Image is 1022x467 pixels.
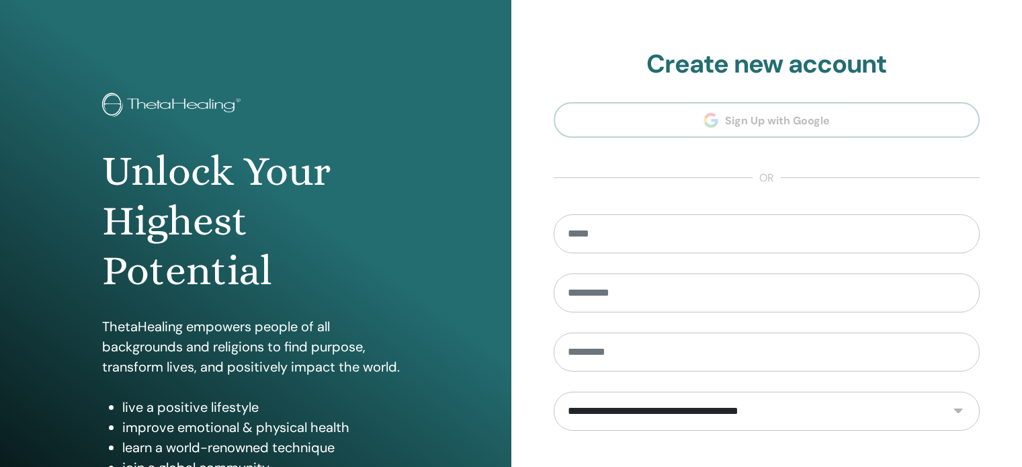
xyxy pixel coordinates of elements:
[122,417,409,437] li: improve emotional & physical health
[102,316,409,377] p: ThetaHealing empowers people of all backgrounds and religions to find purpose, transform lives, a...
[753,170,781,186] span: or
[122,437,409,458] li: learn a world-renowned technique
[554,49,980,80] h2: Create new account
[122,397,409,417] li: live a positive lifestyle
[102,146,409,296] h1: Unlock Your Highest Potential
